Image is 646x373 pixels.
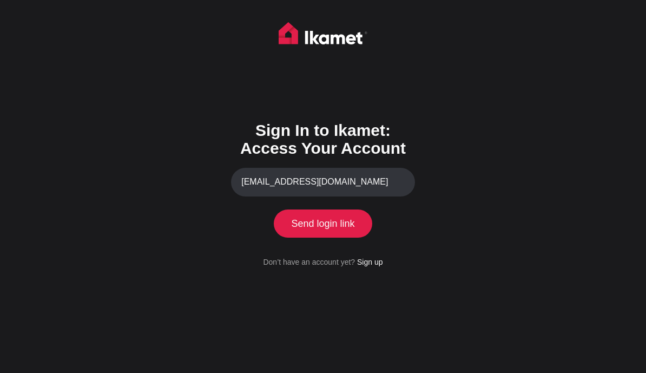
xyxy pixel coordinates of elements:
h1: Sign In to Ikamet: Access Your Account [231,121,415,157]
span: Don’t have an account yet? [263,258,355,266]
input: Your email address [231,168,415,197]
button: Send login link [274,210,372,238]
img: Ikamet home [279,22,367,49]
a: Sign up [357,258,383,266]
